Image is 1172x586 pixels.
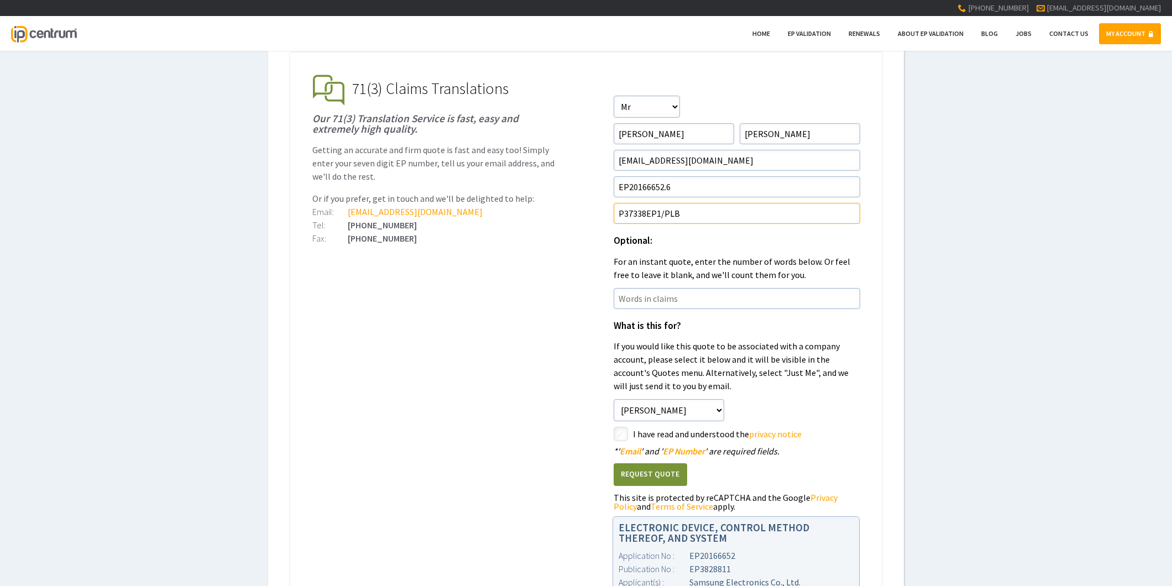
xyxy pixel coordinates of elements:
[614,123,734,144] input: First Name
[1042,23,1096,44] a: Contact Us
[619,522,854,543] h1: ELECTRONIC DEVICE, CONTROL METHOD THEREOF, AND SYSTEM
[312,143,559,183] p: Getting an accurate and firm quote is fast and easy too! Simply enter your seven digit EP number,...
[614,288,860,309] input: Words in claims
[619,549,854,562] div: EP20166652
[788,29,831,38] span: EP Validation
[749,428,802,439] a: privacy notice
[651,501,713,512] a: Terms of Service
[614,492,838,512] a: Privacy Policy
[849,29,880,38] span: Renewals
[663,446,705,457] span: EP Number
[312,207,348,216] div: Email:
[974,23,1005,44] a: Blog
[614,255,860,281] p: For an instant quote, enter the number of words below. Or feel free to leave it blank, and we'll ...
[614,321,860,331] h1: What is this for?
[1047,3,1161,13] a: [EMAIL_ADDRESS][DOMAIN_NAME]
[619,562,854,575] div: EP3828811
[312,113,559,134] h1: Our 71(3) Translation Service is fast, easy and extremely high quality.
[745,23,777,44] a: Home
[1008,23,1039,44] a: Jobs
[1016,29,1032,38] span: Jobs
[614,463,687,486] button: Request Quote
[752,29,770,38] span: Home
[11,16,76,51] a: IP Centrum
[841,23,887,44] a: Renewals
[614,203,860,224] input: Your Reference
[1099,23,1161,44] a: MY ACCOUNT
[614,493,860,511] div: This site is protected by reCAPTCHA and the Google and apply.
[619,562,689,575] div: Publication No :
[633,427,860,441] label: I have read and understood the
[1049,29,1089,38] span: Contact Us
[348,206,483,217] a: [EMAIL_ADDRESS][DOMAIN_NAME]
[312,221,348,229] div: Tel:
[781,23,838,44] a: EP Validation
[312,234,348,243] div: Fax:
[614,176,860,197] input: EP Number
[891,23,971,44] a: About EP Validation
[981,29,998,38] span: Blog
[312,234,559,243] div: [PHONE_NUMBER]
[619,549,689,562] div: Application No :
[614,447,860,456] div: ' ' and ' ' are required fields.
[614,427,628,441] label: styled-checkbox
[898,29,964,38] span: About EP Validation
[312,192,559,205] p: Or if you prefer, get in touch and we'll be delighted to help:
[620,446,641,457] span: Email
[312,221,559,229] div: [PHONE_NUMBER]
[352,79,509,98] span: 71(3) Claims Translations
[614,339,860,393] p: If you would like this quote to be associated with a company account, please select it below and ...
[614,150,860,171] input: Email
[614,236,860,246] h1: Optional:
[740,123,860,144] input: Surname
[968,3,1029,13] span: [PHONE_NUMBER]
